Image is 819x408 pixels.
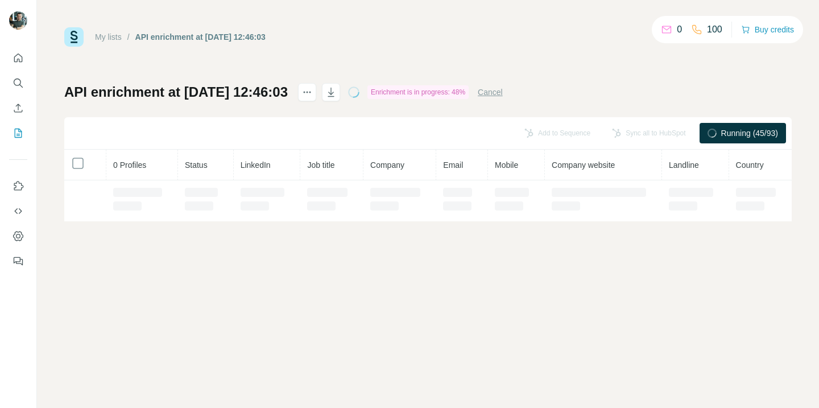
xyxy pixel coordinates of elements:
[9,48,27,68] button: Quick start
[298,83,316,101] button: actions
[443,160,463,170] span: Email
[370,160,404,170] span: Company
[707,23,722,36] p: 100
[95,32,122,42] a: My lists
[677,23,682,36] p: 0
[9,226,27,246] button: Dashboard
[478,86,503,98] button: Cancel
[185,160,208,170] span: Status
[552,160,615,170] span: Company website
[9,251,27,271] button: Feedback
[736,160,764,170] span: Country
[127,31,130,43] li: /
[113,160,146,170] span: 0 Profiles
[64,27,84,47] img: Surfe Logo
[669,160,699,170] span: Landline
[741,22,794,38] button: Buy credits
[135,31,266,43] div: API enrichment at [DATE] 12:46:03
[241,160,271,170] span: LinkedIn
[367,85,469,99] div: Enrichment is in progress: 48%
[64,83,288,101] h1: API enrichment at [DATE] 12:46:03
[9,123,27,143] button: My lists
[9,98,27,118] button: Enrich CSV
[9,11,27,30] img: Avatar
[721,127,778,139] span: Running (45/93)
[9,201,27,221] button: Use Surfe API
[495,160,518,170] span: Mobile
[9,73,27,93] button: Search
[9,176,27,196] button: Use Surfe on LinkedIn
[307,160,334,170] span: Job title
